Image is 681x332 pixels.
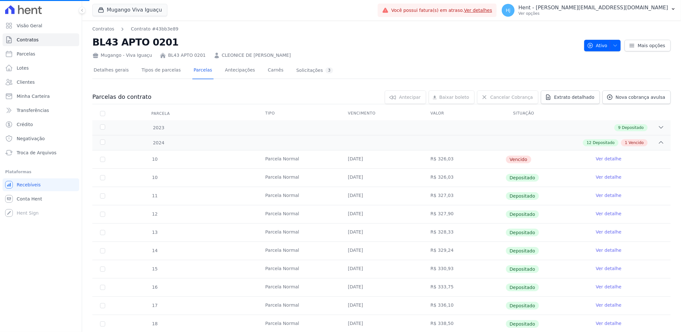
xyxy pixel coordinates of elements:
span: Depositado [506,284,539,291]
span: Nova cobrança avulsa [616,94,665,100]
td: R$ 326,03 [423,169,506,187]
a: Ver detalhe [596,192,621,199]
span: Depositado [622,125,644,131]
span: 2023 [153,124,164,131]
span: 9 [618,125,621,131]
a: Nova cobrança avulsa [602,90,671,104]
td: [DATE] [340,278,423,296]
td: [DATE] [340,260,423,278]
h2: BL43 APTO 0201 [92,35,579,49]
input: Só é possível selecionar pagamentos em aberto [100,248,105,253]
span: Troca de Arquivos [17,149,56,156]
span: Lotes [17,65,29,71]
div: Plataformas [5,168,77,176]
div: Mugango - Viva Iguaçu [92,52,152,59]
td: R$ 333,75 [423,278,506,296]
p: Hent - [PERSON_NAME][EMAIL_ADDRESS][DOMAIN_NAME] [518,4,668,11]
span: 12 [587,140,592,146]
span: 14 [151,248,158,253]
button: Hj Hent - [PERSON_NAME][EMAIL_ADDRESS][DOMAIN_NAME] Ver opções [497,1,681,19]
span: 13 [151,230,158,235]
td: R$ 330,93 [423,260,506,278]
td: Parcela Normal [257,278,340,296]
span: Transferências [17,107,49,114]
input: Só é possível selecionar pagamentos em aberto [100,285,105,290]
span: 10 [151,175,158,180]
th: Situação [506,107,588,120]
a: Ver detalhe [596,302,621,308]
input: Só é possível selecionar pagamentos em aberto [100,212,105,217]
span: Depositado [506,302,539,310]
a: Contratos [92,26,114,32]
input: Só é possível selecionar pagamentos em aberto [100,267,105,272]
a: Ver detalhes [464,8,492,13]
a: Ver detalhe [596,284,621,290]
span: Depositado [506,229,539,236]
div: Solicitações [296,67,333,73]
a: Ver detalhe [596,210,621,217]
span: Depositado [506,192,539,200]
input: Só é possível selecionar pagamentos em aberto [100,303,105,308]
span: Extrato detalhado [554,94,594,100]
td: [DATE] [340,224,423,242]
span: Visão Geral [17,22,42,29]
span: 11 [151,193,158,198]
a: Conta Hent [3,192,79,205]
input: Só é possível selecionar pagamentos em aberto [100,175,105,180]
h3: Parcelas do contrato [92,93,151,101]
span: Hj [506,8,510,13]
span: Depositado [593,140,615,146]
a: Transferências [3,104,79,117]
span: Recebíveis [17,182,41,188]
a: Tipos de parcelas [140,62,182,79]
a: Extrato detalhado [541,90,600,104]
td: R$ 327,03 [423,187,506,205]
td: [DATE] [340,297,423,315]
span: Ativo [587,40,608,51]
td: [DATE] [340,242,423,260]
span: 16 [151,285,158,290]
a: Ver detalhe [596,229,621,235]
span: Depositado [506,210,539,218]
input: Só é possível selecionar pagamentos em aberto [100,321,105,327]
a: Solicitações3 [295,62,334,79]
td: Parcela Normal [257,205,340,223]
span: Você possui fatura(s) em atraso. [391,7,492,14]
td: Parcela Normal [257,297,340,315]
a: Troca de Arquivos [3,146,79,159]
td: [DATE] [340,205,423,223]
span: Vencido [629,140,644,146]
td: R$ 327,90 [423,205,506,223]
span: Conta Hent [17,196,42,202]
a: Ver detalhe [596,156,621,162]
a: Clientes [3,76,79,89]
a: Mais opções [625,40,671,51]
td: Parcela Normal [257,242,340,260]
td: R$ 328,33 [423,224,506,242]
button: Ativo [584,40,621,51]
td: R$ 326,03 [423,150,506,168]
a: Ver detalhe [596,320,621,327]
span: 10 [151,157,158,162]
span: 2024 [153,140,164,146]
span: 17 [151,303,158,308]
td: Parcela Normal [257,224,340,242]
span: 18 [151,321,158,326]
a: Detalhes gerais [92,62,130,79]
a: Negativação [3,132,79,145]
nav: Breadcrumb [92,26,579,32]
span: Crédito [17,121,33,128]
div: Parcela [144,107,178,120]
input: Só é possível selecionar pagamentos em aberto [100,193,105,199]
span: Depositado [506,320,539,328]
a: Antecipações [224,62,256,79]
td: [DATE] [340,187,423,205]
a: Ver detalhe [596,174,621,180]
td: Parcela Normal [257,169,340,187]
a: Parcelas [3,47,79,60]
td: R$ 329,24 [423,242,506,260]
a: Visão Geral [3,19,79,32]
td: R$ 336,10 [423,297,506,315]
p: Ver opções [518,11,668,16]
span: 1 [625,140,627,146]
